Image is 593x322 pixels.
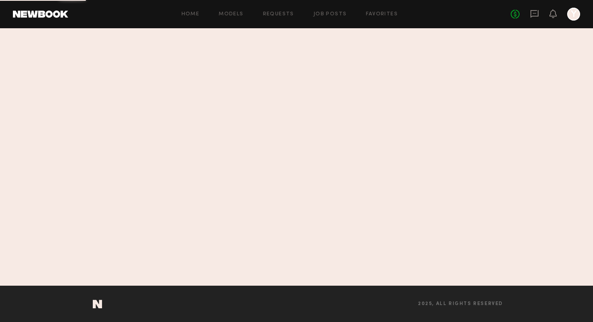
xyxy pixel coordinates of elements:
a: Favorites [366,12,398,17]
a: Home [182,12,200,17]
span: 2025, all rights reserved [418,301,503,307]
a: Models [219,12,243,17]
a: Job Posts [313,12,347,17]
a: Requests [263,12,294,17]
a: Y [567,8,580,21]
